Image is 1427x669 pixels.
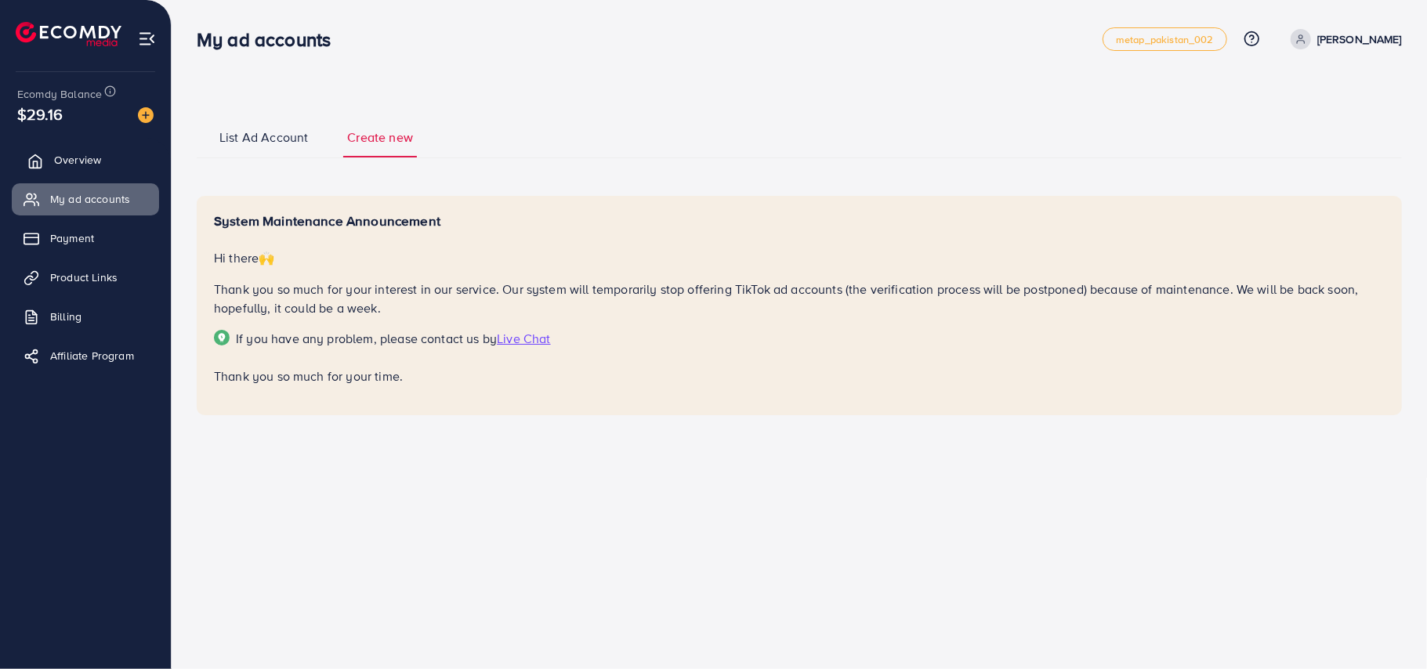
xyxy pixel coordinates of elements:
span: 🙌 [259,249,274,266]
h3: My ad accounts [197,28,343,51]
span: Overview [54,152,101,168]
span: Live Chat [497,330,550,347]
span: Ecomdy Balance [17,86,102,102]
iframe: Chat [1360,598,1415,657]
p: Thank you so much for your interest in our service. Our system will temporarily stop offering Tik... [214,280,1385,317]
span: Billing [50,309,81,324]
span: If you have any problem, please contact us by [236,330,497,347]
p: [PERSON_NAME] [1317,30,1402,49]
img: logo [16,22,121,46]
p: Thank you so much for your time. [214,367,1385,385]
span: Payment [50,230,94,246]
p: Hi there [214,248,1385,267]
a: My ad accounts [12,183,159,215]
span: Create new [347,128,413,146]
a: Payment [12,222,159,254]
a: Product Links [12,262,159,293]
a: Overview [12,144,159,175]
img: menu [138,30,156,48]
span: Product Links [50,269,118,285]
a: [PERSON_NAME] [1284,29,1402,49]
span: My ad accounts [50,191,130,207]
a: Affiliate Program [12,340,159,371]
span: metap_pakistan_002 [1116,34,1214,45]
a: metap_pakistan_002 [1103,27,1227,51]
img: image [138,107,154,123]
img: Popup guide [214,330,230,345]
a: Billing [12,301,159,332]
h5: System Maintenance Announcement [214,213,1385,230]
span: $29.16 [24,89,57,139]
span: Affiliate Program [50,348,134,363]
span: List Ad Account [219,128,308,146]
